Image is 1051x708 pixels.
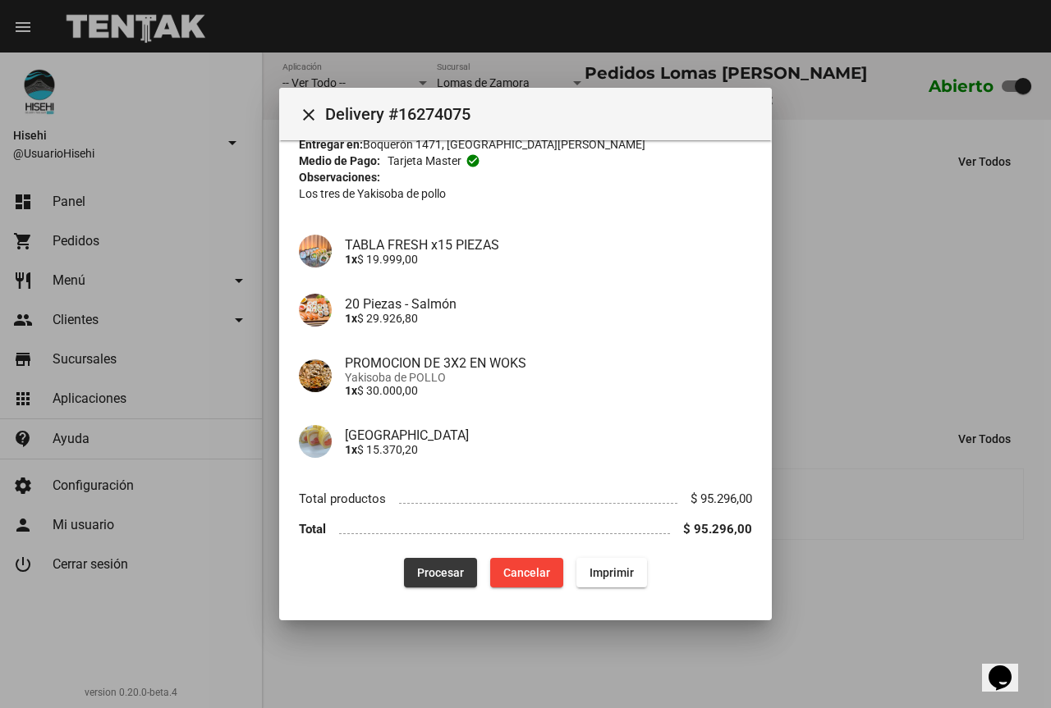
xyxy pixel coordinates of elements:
[345,443,752,456] p: $ 15.370,20
[299,153,380,169] strong: Medio de Pago:
[299,136,752,153] div: Boquerón 1471, [GEOGRAPHIC_DATA][PERSON_NAME]
[503,566,550,579] span: Cancelar
[299,235,332,267] img: 4f3f8453-a237-4071-bea7-ce85fc351519.jpeg
[982,642,1035,692] iframe: chat widget
[590,566,634,579] span: Imprimir
[299,425,332,458] img: 5492bacc-d3f6-4aa8-a502-5496f8153134.jpg
[404,558,477,587] button: Procesar
[345,312,357,325] b: 1x
[345,384,357,397] b: 1x
[345,253,752,266] p: $ 19.999,00
[490,558,563,587] button: Cancelar
[299,138,363,151] strong: Entregar en:
[345,443,357,456] b: 1x
[292,98,325,130] button: Cerrar
[299,171,380,184] strong: Observaciones:
[299,294,332,327] img: 73fe07b4-711d-411a-ad3a-f09bfbfa50d3.jpg
[388,153,461,169] span: Tarjeta master
[345,253,357,266] b: 1x
[345,427,752,443] h4: [GEOGRAPHIC_DATA]
[325,101,759,127] span: Delivery #16274075
[345,237,752,253] h4: TABLA FRESH x15 PIEZAS
[345,384,752,397] p: $ 30.000,00
[417,566,464,579] span: Procesar
[576,558,647,587] button: Imprimir
[345,312,752,325] p: $ 29.926,80
[345,296,752,312] h4: 20 Piezas - Salmón
[299,185,752,202] p: Los tres de Yakisoba de pollo
[299,514,752,545] li: Total $ 95.296,00
[299,105,319,125] mat-icon: Cerrar
[345,371,752,384] span: Yakisoba de POLLO
[299,484,752,514] li: Total productos $ 95.296,00
[299,359,332,392] img: 975b8145-67bb-4081-9ec6-7530a4e40487.jpg
[466,153,480,168] mat-icon: check_circle
[345,355,752,371] h4: PROMOCION DE 3X2 EN WOKS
